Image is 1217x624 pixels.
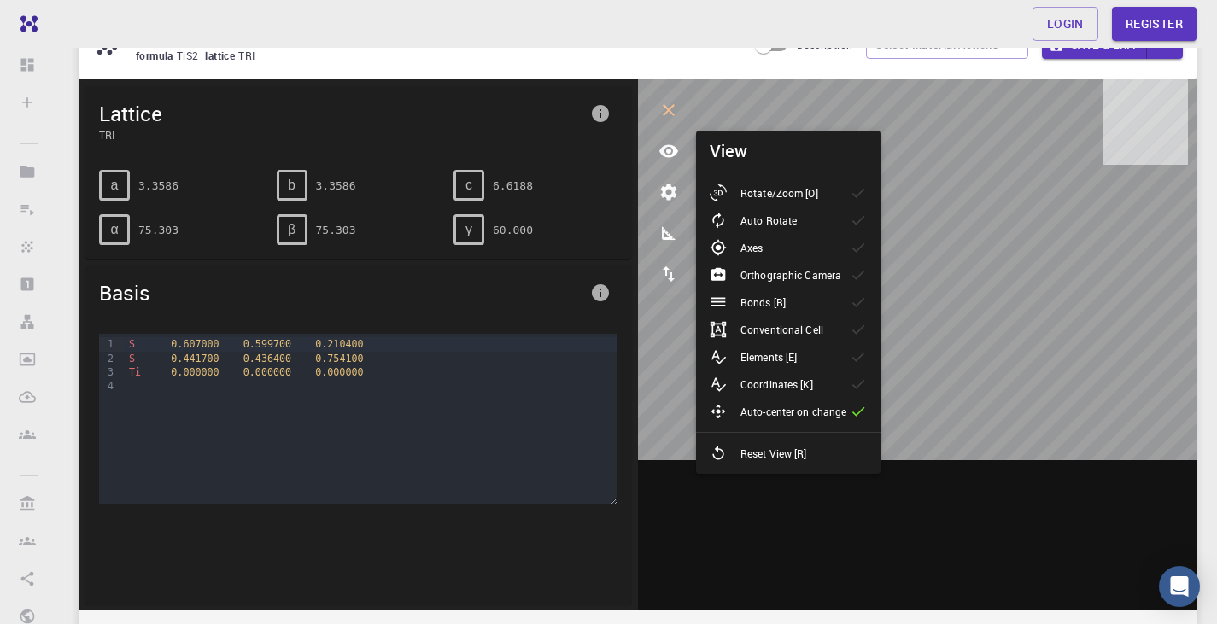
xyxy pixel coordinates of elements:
span: c [465,178,472,193]
span: 0.754100 [315,353,363,364]
p: Auto-center on change [740,404,846,419]
span: 0.599700 [243,338,291,350]
p: Orthographic Camera [740,267,841,283]
span: lattice [205,49,238,62]
img: logo [14,15,38,32]
pre: 75.303 [316,215,356,245]
div: 1 [99,337,116,351]
p: Axes [740,240,763,255]
button: info [583,276,617,310]
button: info [583,96,617,131]
p: Coordinates [K] [740,376,813,392]
span: 0.210400 [315,338,363,350]
span: Description [797,38,852,51]
span: 0.000000 [315,366,363,378]
span: 0.000000 [243,366,291,378]
span: α [110,222,118,237]
h6: View [710,137,748,165]
span: Ti [129,366,141,378]
p: Rotate/Zoom [O] [740,185,818,201]
span: TRI [99,127,583,143]
span: S [129,353,135,364]
pre: 6.6188 [493,171,533,201]
pre: 60.000 [493,215,533,245]
span: Basis [99,279,583,306]
p: Conventional Cell [740,322,823,337]
span: formula [136,49,177,62]
span: Lattice [99,100,583,127]
pre: 3.3586 [138,171,178,201]
pre: 75.303 [138,215,178,245]
span: γ [465,222,472,237]
span: S [129,338,135,350]
a: Login [1033,7,1098,41]
pre: 3.3586 [316,171,356,201]
span: a [111,178,119,193]
p: Reset View [R] [740,446,807,461]
p: Auto Rotate [740,213,797,228]
span: TRI [238,49,261,62]
span: 0.000000 [171,366,219,378]
div: 4 [99,379,116,393]
p: Bonds [B] [740,295,786,310]
span: b [288,178,295,193]
div: 3 [99,365,116,379]
span: 0.436400 [243,353,291,364]
span: 0.607000 [171,338,219,350]
span: β [288,222,295,237]
span: 0.441700 [171,353,219,364]
div: Open Intercom Messenger [1159,566,1200,607]
p: Elements [E] [740,349,797,364]
div: 2 [99,352,116,365]
span: TiS2 [177,49,206,62]
a: Register [1112,7,1197,41]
